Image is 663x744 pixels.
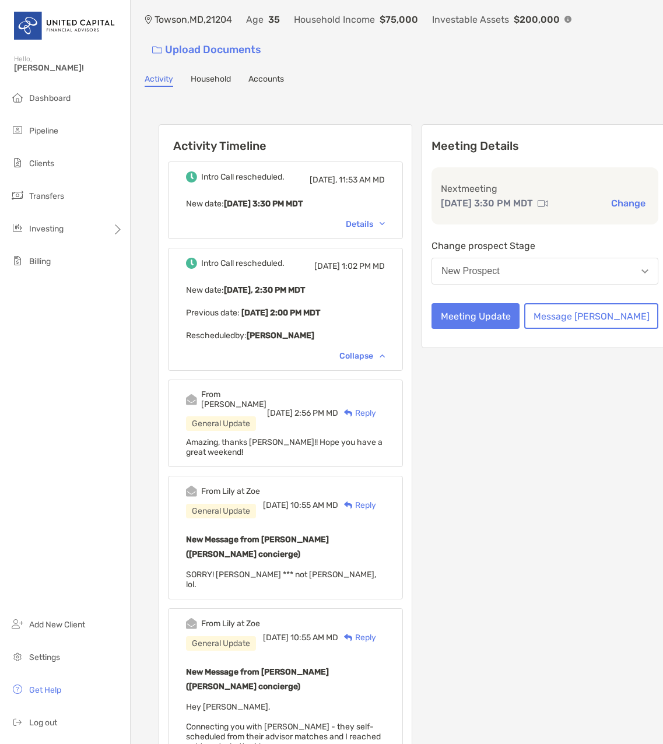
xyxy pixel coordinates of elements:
[339,351,385,361] div: Collapse
[29,126,58,136] span: Pipeline
[145,37,269,62] a: Upload Documents
[186,394,197,405] img: Event icon
[152,46,162,54] img: button icon
[186,437,383,457] span: Amazing, thanks [PERSON_NAME]!! Hope you have a great weekend!
[338,407,376,419] div: Reply
[344,501,353,509] img: Reply icon
[338,631,376,644] div: Reply
[145,15,152,24] img: Location Icon
[224,285,305,295] b: [DATE], 2:30 PM MDT
[191,74,231,87] a: Household
[538,199,548,208] img: communication type
[186,283,385,297] p: New date :
[290,633,338,643] span: 10:55 AM MD
[432,12,509,27] p: Investable Assets
[346,219,385,229] div: Details
[201,619,260,629] div: From Lily at Zoe
[338,499,376,511] div: Reply
[186,535,329,559] b: New Message from [PERSON_NAME] ([PERSON_NAME] concierge)
[186,258,197,269] img: Event icon
[564,16,571,23] img: Info Icon
[441,196,533,210] p: [DATE] 3:30 PM MDT
[201,389,267,409] div: From [PERSON_NAME]
[294,12,375,27] p: Household Income
[432,139,658,153] p: Meeting Details
[29,159,54,169] span: Clients
[380,354,385,357] img: Chevron icon
[10,90,24,104] img: dashboard icon
[432,238,658,253] p: Change prospect Stage
[186,618,197,629] img: Event icon
[10,123,24,137] img: pipeline icon
[29,257,51,266] span: Billing
[186,570,376,589] span: SORRY! [PERSON_NAME] *** not [PERSON_NAME], lol.
[159,125,412,153] h6: Activity Timeline
[441,266,500,276] div: New Prospect
[240,308,320,318] b: [DATE] 2:00 PM MDT
[290,500,338,510] span: 10:55 AM MD
[29,224,64,234] span: Investing
[186,416,256,431] div: General Update
[10,617,24,631] img: add_new_client icon
[224,199,303,209] b: [DATE] 3:30 PM MDT
[186,306,385,320] p: Previous date:
[186,636,256,651] div: General Update
[186,328,385,343] p: Rescheduled by:
[344,409,353,417] img: Reply icon
[268,12,280,27] p: 35
[248,74,284,87] a: Accounts
[10,221,24,235] img: investing icon
[29,620,85,630] span: Add New Client
[514,12,560,27] p: $200,000
[524,303,658,329] button: Message [PERSON_NAME]
[29,191,64,201] span: Transfers
[29,93,71,103] span: Dashboard
[201,258,285,268] div: Intro Call rescheduled.
[10,650,24,664] img: settings icon
[344,634,353,641] img: Reply icon
[10,188,24,202] img: transfers icon
[186,171,197,183] img: Event icon
[186,196,385,211] p: New date :
[145,74,173,87] a: Activity
[441,181,649,196] p: Next meeting
[10,156,24,170] img: clients icon
[380,222,385,226] img: Chevron icon
[380,12,418,27] p: $75,000
[267,408,293,418] span: [DATE]
[29,685,61,695] span: Get Help
[342,261,385,271] span: 1:02 PM MD
[310,175,337,185] span: [DATE],
[339,175,385,185] span: 11:53 AM MD
[14,63,123,73] span: [PERSON_NAME]!
[14,5,116,47] img: United Capital Logo
[29,652,60,662] span: Settings
[155,12,232,27] p: Towson , MD , 21204
[263,633,289,643] span: [DATE]
[186,504,256,518] div: General Update
[10,254,24,268] img: billing icon
[246,12,264,27] p: Age
[263,500,289,510] span: [DATE]
[186,486,197,497] img: Event icon
[29,718,57,728] span: Log out
[10,682,24,696] img: get-help icon
[186,667,329,692] b: New Message from [PERSON_NAME] ([PERSON_NAME] concierge)
[201,172,285,182] div: Intro Call rescheduled.
[432,258,658,285] button: New Prospect
[314,261,340,271] span: [DATE]
[641,269,648,273] img: Open dropdown arrow
[432,303,520,329] button: Meeting Update
[608,197,649,209] button: Change
[10,715,24,729] img: logout icon
[201,486,260,496] div: From Lily at Zoe
[294,408,338,418] span: 2:56 PM MD
[247,331,314,341] b: [PERSON_NAME]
